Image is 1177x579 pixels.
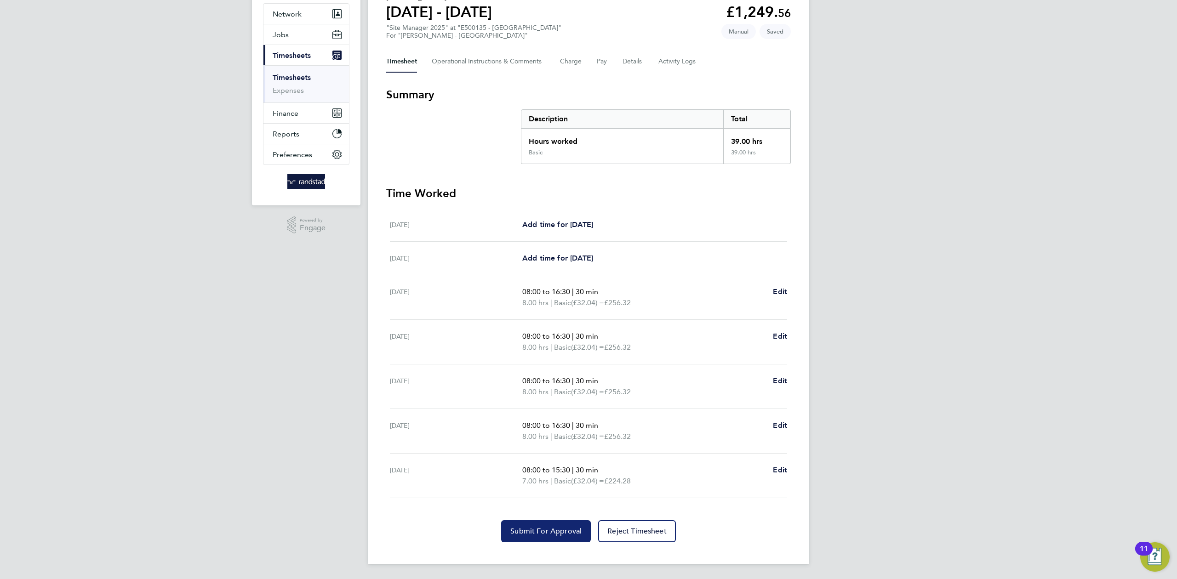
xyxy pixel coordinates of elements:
[390,375,522,397] div: [DATE]
[386,24,561,40] div: "Site Manager 2025" at "E500135 - [GEOGRAPHIC_DATA]"
[604,343,631,352] span: £256.32
[522,332,570,341] span: 08:00 to 16:30
[273,30,289,39] span: Jobs
[550,432,552,441] span: |
[522,343,549,352] span: 8.00 hrs
[390,331,522,353] div: [DATE]
[604,298,631,307] span: £256.32
[576,421,598,430] span: 30 min
[273,150,312,159] span: Preferences
[390,219,522,230] div: [DATE]
[300,224,326,232] span: Engage
[572,332,574,341] span: |
[273,73,311,82] a: Timesheets
[576,332,598,341] span: 30 min
[571,387,604,396] span: (£32.04) =
[773,287,787,296] span: Edit
[521,129,723,149] div: Hours worked
[778,6,791,20] span: 56
[607,527,667,536] span: Reject Timesheet
[598,520,676,542] button: Reject Timesheet
[576,287,598,296] span: 30 min
[522,220,593,229] span: Add time for [DATE]
[386,3,492,21] h1: [DATE] - [DATE]
[572,376,574,385] span: |
[273,109,298,118] span: Finance
[723,129,790,149] div: 39.00 hrs
[263,65,349,102] div: Timesheets
[300,216,326,224] span: Powered by
[263,24,349,45] button: Jobs
[386,87,791,542] section: Timesheet
[560,51,582,73] button: Charge
[263,103,349,123] button: Finance
[773,286,787,297] a: Edit
[529,149,543,156] div: Basic
[522,254,593,262] span: Add time for [DATE]
[287,216,326,234] a: Powered byEngage
[773,376,787,385] span: Edit
[263,144,349,165] button: Preferences
[604,387,631,396] span: £256.32
[571,477,604,485] span: (£32.04) =
[597,51,608,73] button: Pay
[773,421,787,430] span: Edit
[571,343,604,352] span: (£32.04) =
[723,149,790,164] div: 39.00 hrs
[554,431,571,442] span: Basic
[522,287,570,296] span: 08:00 to 16:30
[623,51,644,73] button: Details
[386,32,561,40] div: For "[PERSON_NAME] - [GEOGRAPHIC_DATA]"
[287,174,326,189] img: randstad-logo-retina.png
[522,432,549,441] span: 8.00 hrs
[760,24,791,39] span: This timesheet is Saved.
[773,331,787,342] a: Edit
[1140,542,1170,572] button: Open Resource Center, 11 new notifications
[522,376,570,385] span: 08:00 to 16:30
[773,465,787,474] span: Edit
[263,4,349,24] button: Network
[386,51,417,73] button: Timesheet
[273,10,302,18] span: Network
[658,51,697,73] button: Activity Logs
[522,465,570,474] span: 08:00 to 15:30
[554,386,571,397] span: Basic
[773,332,787,341] span: Edit
[273,51,311,60] span: Timesheets
[604,477,631,485] span: £224.28
[1140,549,1148,561] div: 11
[522,477,549,485] span: 7.00 hrs
[773,465,787,476] a: Edit
[572,421,574,430] span: |
[273,86,304,95] a: Expenses
[554,476,571,487] span: Basic
[273,130,299,138] span: Reports
[501,520,591,542] button: Submit For Approval
[522,253,593,264] a: Add time for [DATE]
[522,421,570,430] span: 08:00 to 16:30
[572,465,574,474] span: |
[726,3,791,21] app-decimal: £1,249.
[432,51,545,73] button: Operational Instructions & Comments
[723,110,790,128] div: Total
[521,109,791,164] div: Summary
[604,432,631,441] span: £256.32
[522,298,549,307] span: 8.00 hrs
[550,387,552,396] span: |
[571,432,604,441] span: (£32.04) =
[386,87,791,102] h3: Summary
[554,297,571,308] span: Basic
[390,465,522,487] div: [DATE]
[522,387,549,396] span: 8.00 hrs
[773,420,787,431] a: Edit
[386,186,791,201] h3: Time Worked
[554,342,571,353] span: Basic
[721,24,756,39] span: This timesheet was manually created.
[510,527,582,536] span: Submit For Approval
[550,343,552,352] span: |
[263,174,349,189] a: Go to home page
[390,253,522,264] div: [DATE]
[522,219,593,230] a: Add time for [DATE]
[521,110,723,128] div: Description
[571,298,604,307] span: (£32.04) =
